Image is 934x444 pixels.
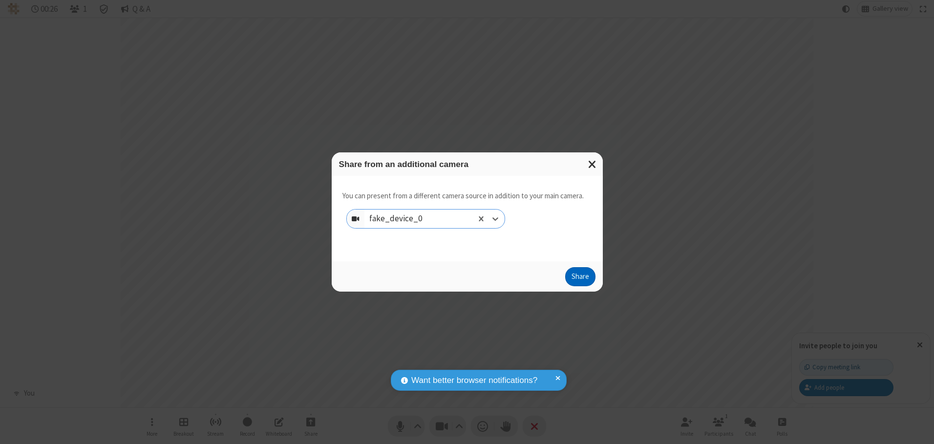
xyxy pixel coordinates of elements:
button: Share [565,267,595,287]
h3: Share from an additional camera [339,160,595,169]
span: Want better browser notifications? [411,374,537,387]
button: Close modal [582,152,603,176]
p: You can present from a different camera source in addition to your main camera. [342,190,584,202]
div: fake_device_0 [369,212,439,225]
